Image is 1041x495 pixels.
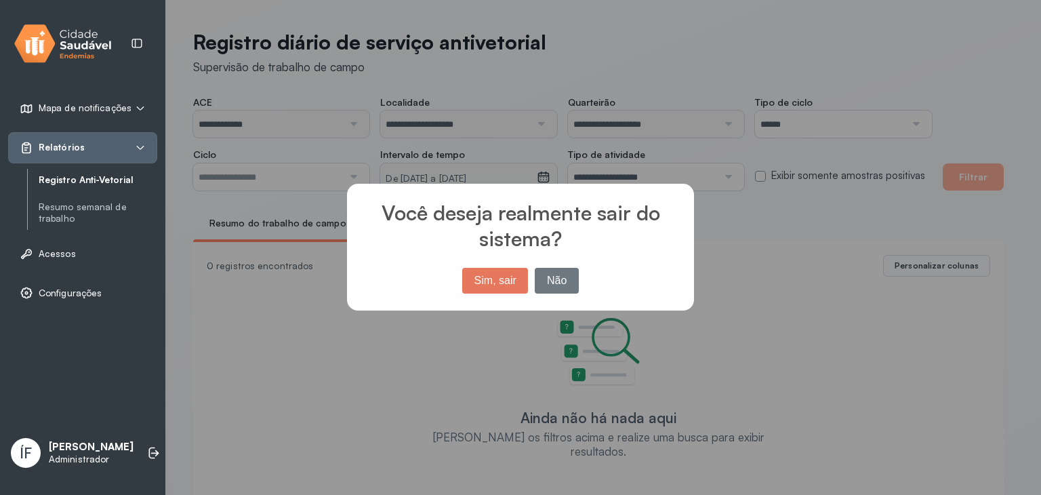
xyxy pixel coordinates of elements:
[462,268,528,294] button: Sim, sair
[535,268,579,294] button: Não
[39,174,157,186] a: Registro Anti-Vetorial
[39,142,85,153] span: Relatórios
[39,288,102,299] span: Configurações
[20,444,32,462] span: ÍF
[39,102,131,114] span: Mapa de notificações
[347,184,694,251] h2: Você deseja realmente sair do sistema?
[39,201,157,224] a: Resumo semanal de trabalho
[49,441,134,454] p: [PERSON_NAME]
[39,248,76,260] span: Acessos
[14,22,112,66] img: logo.svg
[49,454,134,465] p: Administrador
